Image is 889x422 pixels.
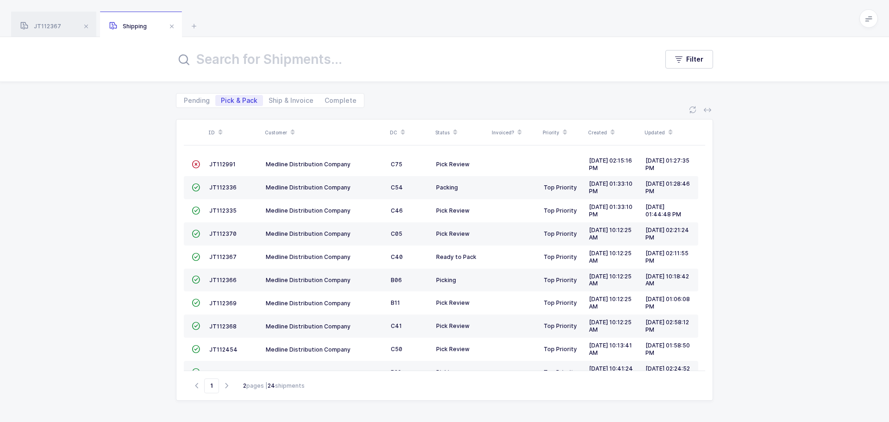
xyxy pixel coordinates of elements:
[266,346,351,353] span: Medline Distribution Company
[436,207,470,214] span: Pick Review
[204,378,219,393] span: Go to
[436,299,470,306] span: Pick Review
[589,273,632,287] span: [DATE] 10:12:25 AM
[436,184,458,191] span: Packing
[686,55,703,64] span: Filter
[391,346,402,353] span: C50
[391,299,400,306] span: B11
[209,207,237,214] span: JT112335
[436,346,470,353] span: Pick Review
[265,125,384,140] div: Customer
[645,319,689,333] span: [DATE] 02:58:12 PM
[436,277,456,283] span: Picking
[436,322,470,329] span: Pick Review
[192,207,200,214] span: 
[391,253,403,260] span: C40
[266,369,351,376] span: Medline Distribution Company
[266,207,351,214] span: Medline Distribution Company
[645,203,681,218] span: [DATE] 01:44:48 PM
[176,48,647,70] input: Search for Shipments...
[645,250,689,264] span: [DATE] 02:11:55 PM
[269,97,313,104] span: Ship & Invoice
[391,161,402,168] span: C75
[589,180,632,195] span: [DATE] 01:33:10 PM
[20,23,61,30] span: JT112367
[221,97,257,104] span: Pick & Pack
[543,125,582,140] div: Priority
[544,230,577,237] span: Top Priority
[589,227,632,241] span: [DATE] 10:12:25 AM
[209,277,237,283] span: JT112366
[391,230,402,237] span: C05
[391,184,403,191] span: C54
[589,250,632,264] span: [DATE] 10:12:25 AM
[192,184,200,191] span: 
[589,203,632,218] span: [DATE] 01:33:10 PM
[243,382,305,390] div: pages | shipments
[266,300,351,307] span: Medline Distribution Company
[209,184,237,191] span: JT112336
[192,322,200,329] span: 
[109,23,147,30] span: Shipping
[436,253,476,260] span: Ready to Pack
[645,180,690,195] span: [DATE] 01:28:46 PM
[645,125,695,140] div: Updated
[209,346,238,353] span: JT112454
[209,323,237,330] span: JT112368
[645,365,690,379] span: [DATE] 02:24:52 PM
[192,161,200,168] span: 
[266,161,351,168] span: Medline Distribution Company
[192,230,200,237] span: 
[243,382,246,389] b: 2
[266,323,351,330] span: Medline Distribution Company
[492,125,537,140] div: Invoiced?
[268,382,275,389] b: 24
[544,253,577,260] span: Top Priority
[390,125,430,140] div: DC
[436,230,470,237] span: Pick Review
[435,125,486,140] div: Status
[436,161,470,168] span: Pick Review
[192,253,200,260] span: 
[209,161,236,168] span: JT112991
[391,207,403,214] span: C46
[544,322,577,329] span: Top Priority
[589,319,632,333] span: [DATE] 10:12:25 AM
[436,369,456,376] span: Picking
[209,300,237,307] span: JT112369
[544,184,577,191] span: Top Priority
[589,342,632,356] span: [DATE] 10:13:41 AM
[645,273,689,287] span: [DATE] 10:18:42 AM
[665,50,713,69] button: Filter
[184,97,210,104] span: Pending
[589,296,632,310] span: [DATE] 10:12:25 AM
[266,230,351,237] span: Medline Distribution Company
[645,342,690,356] span: [DATE] 01:58:50 PM
[192,299,200,306] span: 
[192,276,200,283] span: 
[544,369,577,376] span: Top Priority
[544,299,577,306] span: Top Priority
[544,277,577,283] span: Top Priority
[192,369,200,376] span: 
[544,207,577,214] span: Top Priority
[209,369,237,376] span: JT112460
[208,125,259,140] div: ID
[589,157,632,171] span: [DATE] 02:15:16 PM
[391,322,402,329] span: C41
[266,277,351,283] span: Medline Distribution Company
[589,365,633,379] span: [DATE] 10:41:24 AM
[391,277,402,283] span: B06
[192,346,200,353] span: 
[325,97,357,104] span: Complete
[544,346,577,353] span: Top Priority
[209,253,237,260] span: JT112367
[588,125,639,140] div: Created
[645,296,690,310] span: [DATE] 01:06:08 PM
[645,157,689,171] span: [DATE] 01:27:35 PM
[266,184,351,191] span: Medline Distribution Company
[209,230,237,237] span: JT112370
[391,369,401,376] span: B29
[266,253,351,260] span: Medline Distribution Company
[645,227,689,241] span: [DATE] 02:21:24 PM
